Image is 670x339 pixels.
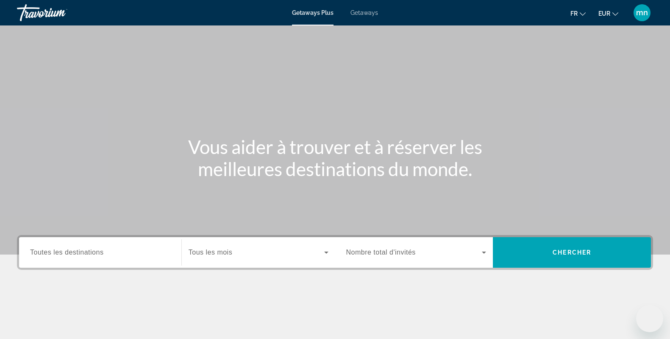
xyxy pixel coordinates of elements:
span: fr [570,10,578,17]
span: Chercher [553,249,591,256]
a: Travorium [17,2,102,24]
button: User Menu [631,4,653,22]
a: Getaways Plus [292,9,334,16]
span: Toutes les destinations [30,249,103,256]
span: Nombre total d'invités [346,249,416,256]
div: Search widget [19,237,651,268]
a: Getaways [350,9,378,16]
span: Tous les mois [189,249,232,256]
span: EUR [598,10,610,17]
iframe: Button to launch messaging window [636,305,663,332]
button: Change language [570,7,586,20]
button: Change currency [598,7,618,20]
button: Chercher [493,237,651,268]
span: mn [636,8,648,17]
h1: Vous aider à trouver et à réserver les meilleures destinations du monde. [176,136,494,180]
